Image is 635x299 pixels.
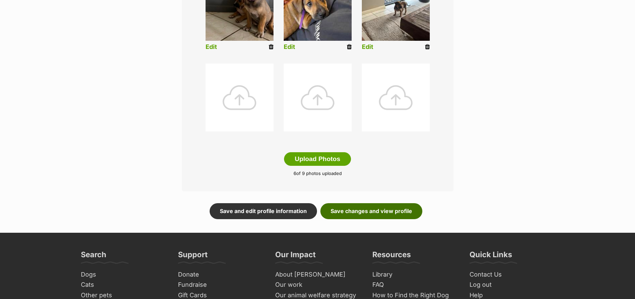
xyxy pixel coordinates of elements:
[467,280,557,290] a: Log out
[272,280,363,290] a: Our work
[370,269,460,280] a: Library
[178,250,208,263] h3: Support
[275,250,316,263] h3: Our Impact
[370,280,460,290] a: FAQ
[284,152,351,166] button: Upload Photos
[175,269,266,280] a: Donate
[320,203,422,219] a: Save changes and view profile
[467,269,557,280] a: Contact Us
[294,171,296,176] span: 6
[284,43,295,51] a: Edit
[175,280,266,290] a: Fundraise
[470,250,512,263] h3: Quick Links
[372,250,411,263] h3: Resources
[272,269,363,280] a: About [PERSON_NAME]
[81,250,106,263] h3: Search
[362,43,373,51] a: Edit
[78,269,169,280] a: Dogs
[78,280,169,290] a: Cats
[210,203,317,219] a: Save and edit profile information
[192,170,443,177] p: of 9 photos uploaded
[206,43,217,51] a: Edit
